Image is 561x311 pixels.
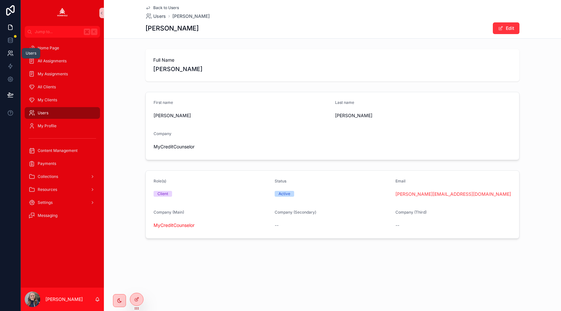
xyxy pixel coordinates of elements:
span: -- [395,222,399,229]
span: Company (Third) [395,210,427,215]
a: My Assignments [25,68,100,80]
span: All Assignments [38,58,67,64]
span: Messaging [38,213,57,218]
span: Status [275,179,286,183]
a: [PERSON_NAME] [172,13,210,19]
span: Back to Users [153,5,179,10]
span: My Profile [38,123,56,129]
a: All Assignments [25,55,100,67]
span: Collections [38,174,58,179]
span: My Assignments [38,71,68,77]
span: Role(s) [154,179,166,183]
div: Active [279,191,290,197]
span: [PERSON_NAME] [154,112,330,119]
a: Collections [25,171,100,182]
span: Full Name [153,57,512,63]
a: MyCreditCounselor [154,222,194,229]
a: Users [25,107,100,119]
span: Payments [38,161,56,166]
span: Company [154,131,171,136]
span: Email [395,179,405,183]
span: Content Management [38,148,78,153]
span: First name [154,100,173,105]
a: Home Page [25,42,100,54]
span: K [92,29,97,34]
a: Resources [25,184,100,195]
span: Resources [38,187,57,192]
span: My Clients [38,97,57,103]
a: All Clients [25,81,100,93]
span: Users [38,110,48,116]
span: [PERSON_NAME] [153,65,512,74]
span: Settings [38,200,53,205]
span: Jump to... [35,29,81,34]
img: App logo [57,8,68,18]
span: All Clients [38,84,56,90]
a: Content Management [25,145,100,156]
a: My Clients [25,94,100,106]
div: Client [157,191,168,197]
span: Company (Secondary) [275,210,316,215]
a: Messaging [25,210,100,221]
p: [PERSON_NAME] [45,296,83,303]
span: [PERSON_NAME] [335,112,511,119]
h1: [PERSON_NAME] [145,24,199,33]
a: Users [145,13,166,19]
div: scrollable content [21,38,104,230]
span: MyCreditCounselor [154,143,194,150]
span: Last name [335,100,354,105]
span: -- [275,222,279,229]
button: Jump to...K [25,26,100,38]
span: Home Page [38,45,59,51]
div: Users [26,51,36,56]
a: Payments [25,158,100,169]
a: [PERSON_NAME][EMAIL_ADDRESS][DOMAIN_NAME] [395,191,511,197]
a: My Profile [25,120,100,132]
button: Edit [493,22,519,34]
span: Company (Main) [154,210,184,215]
a: Back to Users [145,5,179,10]
a: Settings [25,197,100,208]
span: Users [153,13,166,19]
